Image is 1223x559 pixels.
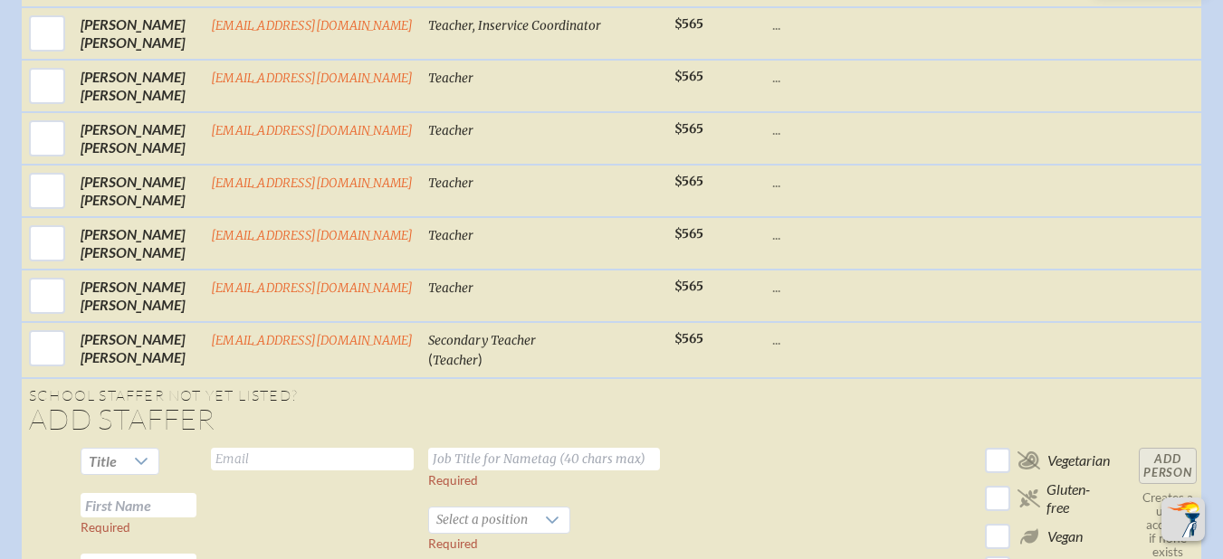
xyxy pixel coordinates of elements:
td: [PERSON_NAME] [PERSON_NAME] [73,60,204,112]
a: [EMAIL_ADDRESS][DOMAIN_NAME] [211,18,414,33]
a: [EMAIL_ADDRESS][DOMAIN_NAME] [211,228,414,243]
span: Teacher [428,228,473,243]
span: $565 [674,174,703,189]
a: [EMAIL_ADDRESS][DOMAIN_NAME] [211,280,414,296]
button: Scroll Top [1161,497,1205,541]
label: Required [428,473,478,488]
label: Required [81,520,130,535]
a: [EMAIL_ADDRESS][DOMAIN_NAME] [211,333,414,348]
span: $565 [674,121,703,137]
td: [PERSON_NAME] [PERSON_NAME] [73,322,204,378]
td: [PERSON_NAME] [PERSON_NAME] [73,270,204,322]
span: Teacher [428,175,473,191]
span: $565 [674,279,703,294]
p: ... [772,278,903,296]
p: ... [772,68,903,86]
label: Required [428,536,478,551]
span: Teacher [428,280,473,296]
span: Select a position [429,507,535,533]
span: $565 [674,226,703,242]
input: Job Title for Nametag (40 chars max) [428,448,660,470]
td: [PERSON_NAME] [PERSON_NAME] [73,165,204,217]
span: Teacher [428,123,473,138]
input: First Name [81,493,196,517]
span: $565 [674,331,703,346]
td: [PERSON_NAME] [PERSON_NAME] [73,112,204,165]
span: $565 [674,69,703,84]
span: Secondary Teacher [428,333,536,348]
p: ... [772,330,903,348]
p: ... [772,120,903,138]
span: Gluten-free [1046,480,1110,516]
span: Title [89,452,117,469]
p: ... [772,173,903,191]
p: ... [772,225,903,243]
p: ... [772,15,903,33]
span: Vegan [1047,527,1083,545]
span: Teacher [428,71,473,86]
span: ( [428,350,433,367]
td: [PERSON_NAME] [PERSON_NAME] [73,7,204,60]
a: [EMAIL_ADDRESS][DOMAIN_NAME] [211,123,414,138]
span: Title [81,449,124,474]
span: ) [478,350,483,367]
span: $565 [674,16,703,32]
input: Email [211,448,414,470]
span: Teacher [433,353,478,368]
span: Vegetarian [1047,451,1110,469]
img: To the top [1165,501,1201,537]
td: [PERSON_NAME] [PERSON_NAME] [73,217,204,270]
p: Creates a user account if none exists [1139,491,1197,559]
a: [EMAIL_ADDRESS][DOMAIN_NAME] [211,71,414,86]
a: [EMAIL_ADDRESS][DOMAIN_NAME] [211,175,414,191]
span: Teacher, Inservice Coordinator [428,18,601,33]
